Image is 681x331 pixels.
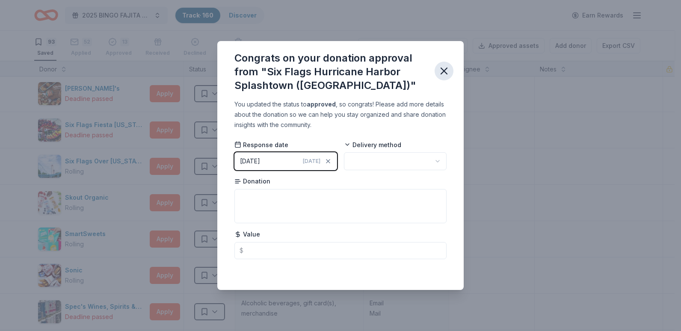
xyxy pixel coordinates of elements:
[307,100,336,108] b: approved
[234,99,447,130] div: You updated the status to , so congrats! Please add more details about the donation so we can hel...
[303,158,320,165] span: [DATE]
[234,51,428,92] div: Congrats on your donation approval from "Six Flags Hurricane Harbor Splashtown ([GEOGRAPHIC_DATA])"
[234,152,337,170] button: [DATE][DATE]
[234,141,288,149] span: Response date
[234,177,270,186] span: Donation
[240,156,260,166] div: [DATE]
[344,141,401,149] span: Delivery method
[234,230,260,239] span: Value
